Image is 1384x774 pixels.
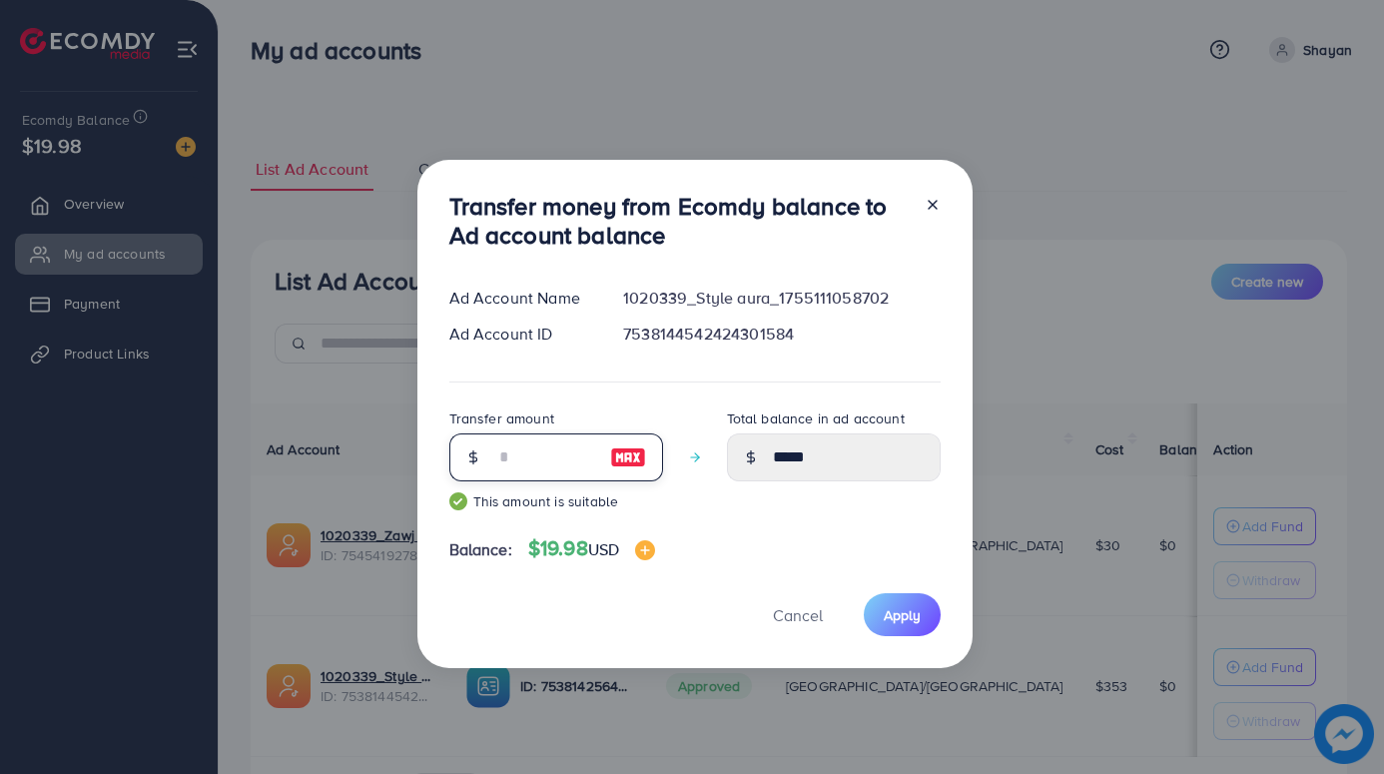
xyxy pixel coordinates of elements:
[607,323,956,346] div: 7538144542424301584
[449,192,909,250] h3: Transfer money from Ecomdy balance to Ad account balance
[884,605,921,625] span: Apply
[449,492,467,510] img: guide
[607,287,956,310] div: 1020339_Style aura_1755111058702
[588,538,619,560] span: USD
[610,445,646,469] img: image
[528,536,655,561] h4: $19.98
[433,287,608,310] div: Ad Account Name
[727,408,905,428] label: Total balance in ad account
[433,323,608,346] div: Ad Account ID
[748,593,848,636] button: Cancel
[635,540,655,560] img: image
[449,538,512,561] span: Balance:
[773,604,823,626] span: Cancel
[864,593,941,636] button: Apply
[449,491,663,511] small: This amount is suitable
[449,408,554,428] label: Transfer amount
